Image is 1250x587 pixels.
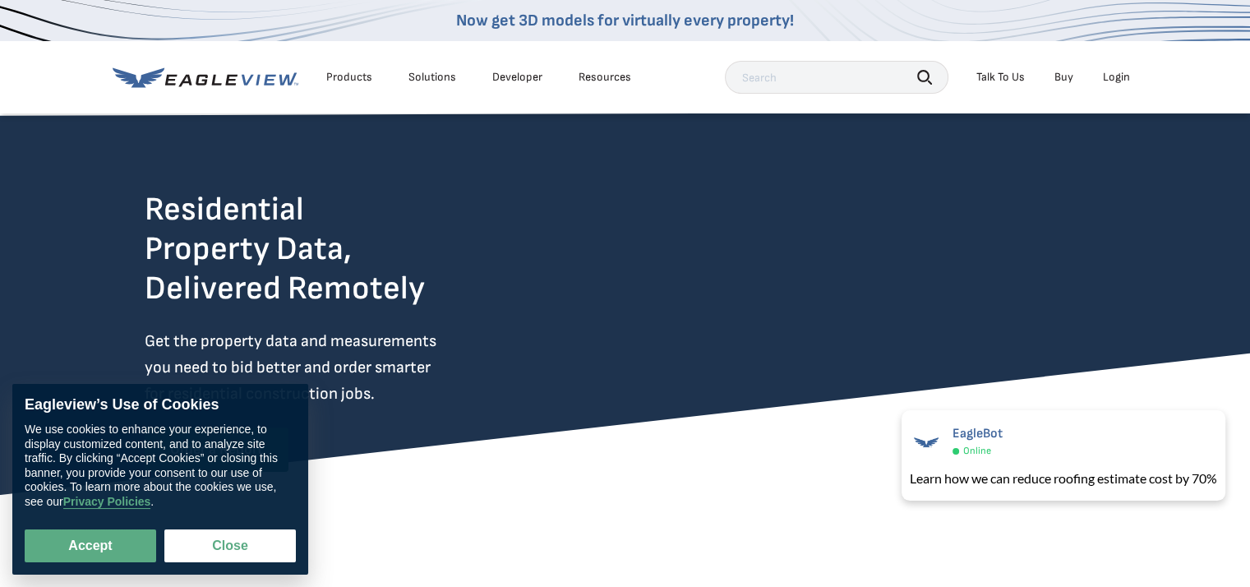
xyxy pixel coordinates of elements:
[456,11,794,30] a: Now get 3D models for virtually every property!
[25,529,156,562] button: Accept
[725,61,948,94] input: Search
[145,190,425,308] h2: Residential Property Data, Delivered Remotely
[910,426,943,459] img: EagleBot
[25,396,296,414] div: Eagleview’s Use of Cookies
[492,70,542,85] a: Developer
[25,423,296,509] div: We use cookies to enhance your experience, to display customized content, and to analyze site tra...
[952,426,1003,441] span: EagleBot
[910,469,1217,488] div: Learn how we can reduce roofing estimate cost by 70%
[579,70,631,85] div: Resources
[326,70,372,85] div: Products
[963,445,991,457] span: Online
[1103,70,1130,85] div: Login
[164,529,296,562] button: Close
[408,70,456,85] div: Solutions
[976,70,1025,85] div: Talk To Us
[1054,70,1073,85] a: Buy
[63,495,151,509] a: Privacy Policies
[145,328,505,407] p: Get the property data and measurements you need to bid better and order smarter for residential c...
